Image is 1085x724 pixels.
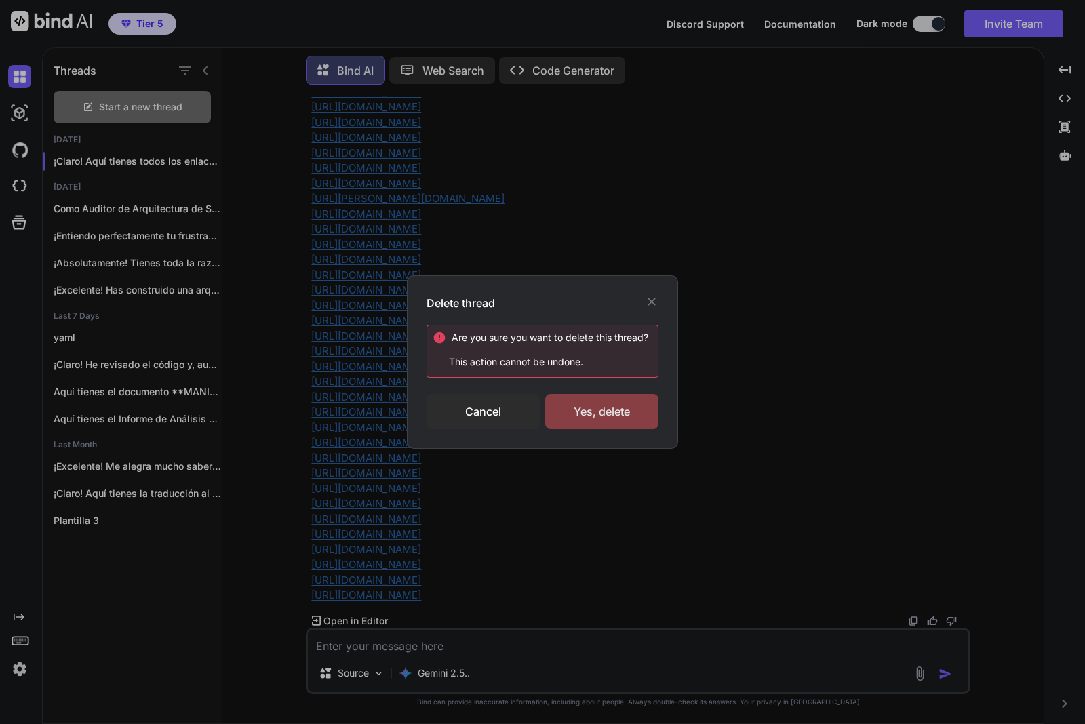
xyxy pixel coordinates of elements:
[433,355,658,369] p: This action cannot be undone.
[545,394,658,429] div: Yes, delete
[427,394,540,429] div: Cancel
[612,331,644,343] span: thread
[427,295,495,311] h3: Delete thread
[452,331,648,344] div: Are you sure you want to delete this ?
